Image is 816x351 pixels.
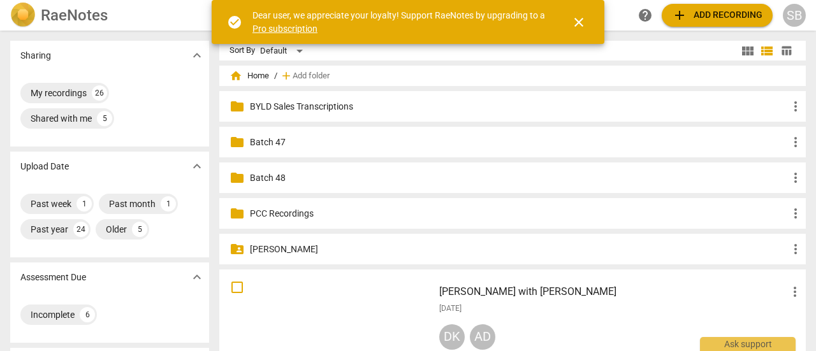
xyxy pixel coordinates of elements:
span: view_module [740,43,755,59]
button: Table view [776,41,796,61]
div: Ask support [700,337,796,351]
p: PCC Recordings [250,207,788,220]
div: AD [470,324,495,350]
div: Default [260,41,307,61]
div: 1 [161,196,176,211]
span: / [274,71,277,81]
span: view_list [759,43,775,59]
p: Assessment Due [20,271,86,284]
img: Logo [10,3,36,28]
span: add [280,69,293,82]
div: Older [106,223,127,236]
p: Sharing [20,49,51,62]
a: Help [634,4,657,27]
h2: RaeNotes [41,6,108,24]
div: 24 [73,222,89,237]
div: Shared with me [31,112,92,125]
span: Add recording [672,8,762,23]
h3: Dr Krishan sessiom with Aditya [439,284,787,299]
div: 5 [97,111,112,126]
span: more_vert [788,134,803,150]
div: Incomplete [31,308,75,321]
div: Dear user, we appreciate your loyalty! Support RaeNotes by upgrading to a [252,9,548,35]
span: expand_more [189,269,205,285]
span: more_vert [788,99,803,114]
span: more_vert [788,206,803,221]
span: [DATE] [439,303,462,314]
span: Add folder [293,71,330,81]
span: close [571,15,586,30]
p: Preet Gera [250,243,788,256]
div: 26 [92,85,107,101]
span: more_vert [787,284,803,299]
div: My recordings [31,87,87,99]
button: SB [783,4,806,27]
span: expand_more [189,159,205,174]
span: help [637,8,653,23]
div: Sort By [229,46,255,55]
p: Batch 48 [250,171,788,185]
span: Home [229,69,269,82]
a: Pro subscription [252,24,317,34]
div: Past month [109,197,156,210]
span: home [229,69,242,82]
div: Past week [31,197,71,210]
button: Close [564,7,594,38]
span: folder [229,99,245,114]
p: Upload Date [20,160,69,173]
span: table_chart [780,45,792,57]
button: Show more [187,157,207,176]
span: more_vert [788,241,803,257]
div: Past year [31,223,68,236]
button: Show more [187,268,207,287]
button: Show more [187,46,207,65]
span: folder [229,206,245,221]
span: expand_more [189,48,205,63]
span: add [672,8,687,23]
span: folder [229,170,245,185]
button: List view [757,41,776,61]
span: more_vert [788,170,803,185]
div: DK [439,324,465,350]
p: Batch 47 [250,136,788,149]
div: 6 [80,307,95,322]
button: Upload [662,4,773,27]
button: Tile view [738,41,757,61]
span: check_circle [227,15,242,30]
div: 1 [76,196,92,211]
div: 5 [132,222,147,237]
span: folder [229,134,245,150]
a: LogoRaeNotes [10,3,207,28]
span: folder_shared [229,241,245,257]
p: BYLD Sales Transcriptions [250,100,788,113]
